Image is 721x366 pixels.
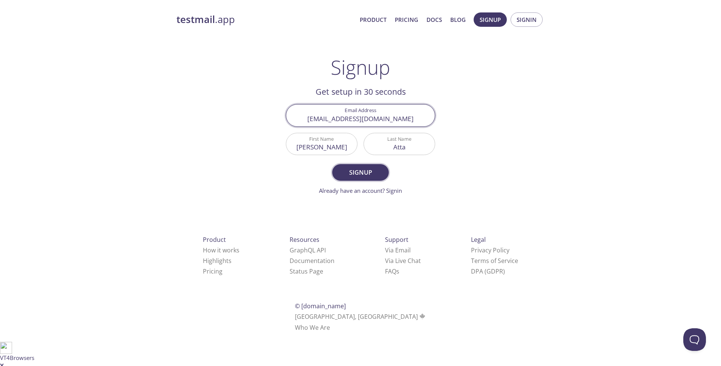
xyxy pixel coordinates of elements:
[319,187,402,194] a: Already have an account? Signin
[471,267,505,275] a: DPA (GDPR)
[385,246,411,254] a: Via Email
[290,235,319,244] span: Resources
[471,246,509,254] a: Privacy Policy
[471,257,518,265] a: Terms of Service
[332,164,389,181] button: Signup
[295,312,426,321] span: [GEOGRAPHIC_DATA], [GEOGRAPHIC_DATA]
[341,167,380,178] span: Signup
[203,235,226,244] span: Product
[331,56,390,78] h1: Signup
[395,15,418,25] a: Pricing
[471,235,486,244] span: Legal
[385,267,399,275] a: FAQ
[176,13,215,26] strong: testmail
[290,257,334,265] a: Documentation
[474,12,507,27] button: Signup
[290,246,326,254] a: GraphQL API
[385,257,421,265] a: Via Live Chat
[517,15,537,25] span: Signin
[511,12,543,27] button: Signin
[203,267,222,275] a: Pricing
[295,323,330,332] a: Who We Are
[286,85,435,98] h2: Get setup in 30 seconds
[480,15,501,25] span: Signup
[683,328,706,351] iframe: Help Scout Beacon - Open
[295,302,346,310] span: © [DOMAIN_NAME]
[360,15,387,25] a: Product
[385,235,408,244] span: Support
[396,267,399,275] span: s
[203,246,239,254] a: How it works
[450,15,466,25] a: Blog
[176,13,354,26] a: testmail.app
[290,267,323,275] a: Status Page
[203,257,232,265] a: Highlights
[426,15,442,25] a: Docs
